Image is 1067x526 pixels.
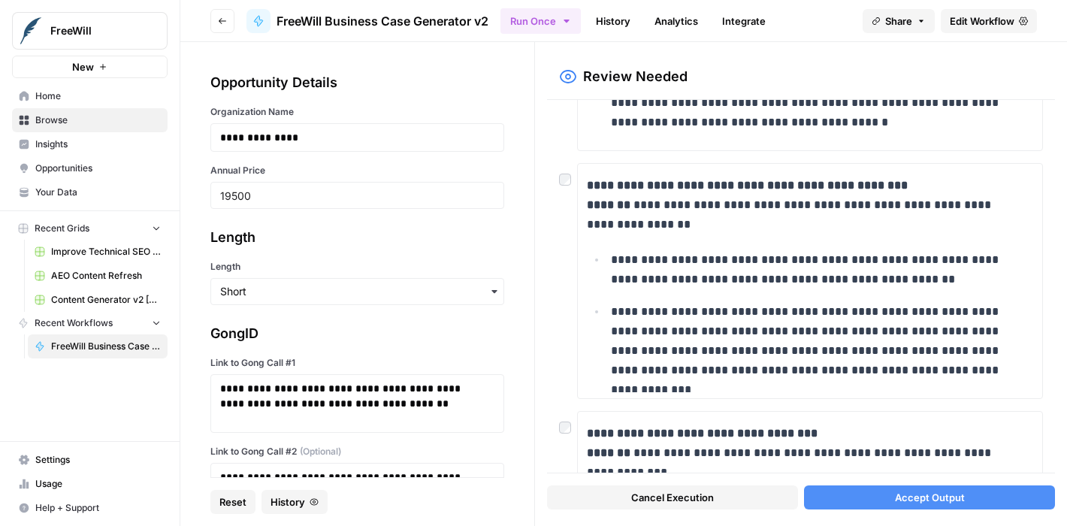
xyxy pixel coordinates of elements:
[246,9,488,33] a: FreeWill Business Case Generator v2
[12,84,168,108] a: Home
[895,490,965,505] span: Accept Output
[51,269,161,283] span: AEO Content Refresh
[12,312,168,334] button: Recent Workflows
[804,485,1055,509] button: Accept Output
[28,240,168,264] a: Improve Technical SEO for Page
[35,138,161,151] span: Insights
[277,12,488,30] span: FreeWill Business Case Generator v2
[72,59,94,74] span: New
[210,227,504,248] div: Length
[713,9,775,33] a: Integrate
[631,490,714,505] span: Cancel Execution
[885,14,912,29] span: Share
[12,217,168,240] button: Recent Grids
[28,264,168,288] a: AEO Content Refresh
[12,56,168,78] button: New
[12,496,168,520] button: Help + Support
[12,448,168,472] a: Settings
[12,108,168,132] a: Browse
[28,288,168,312] a: Content Generator v2 [DRAFT] Test
[51,245,161,258] span: Improve Technical SEO for Page
[28,334,168,358] a: FreeWill Business Case Generator v2
[12,472,168,496] a: Usage
[35,89,161,103] span: Home
[35,453,161,467] span: Settings
[35,477,161,491] span: Usage
[51,293,161,307] span: Content Generator v2 [DRAFT] Test
[587,9,639,33] a: History
[12,156,168,180] a: Opportunities
[51,340,161,353] span: FreeWill Business Case Generator v2
[12,132,168,156] a: Insights
[210,260,504,274] label: Length
[500,8,581,34] button: Run Once
[210,105,504,119] label: Organization Name
[583,66,688,87] h2: Review Needed
[220,284,494,299] input: Short
[35,316,113,330] span: Recent Workflows
[219,494,246,509] span: Reset
[35,162,161,175] span: Opportunities
[210,445,504,458] label: Link to Gong Call #2
[210,72,504,93] div: Opportunity Details
[210,356,504,370] label: Link to Gong Call #1
[12,12,168,50] button: Workspace: FreeWill
[35,113,161,127] span: Browse
[863,9,935,33] button: Share
[50,23,141,38] span: FreeWill
[645,9,707,33] a: Analytics
[271,494,305,509] span: History
[261,490,328,514] button: History
[547,485,798,509] button: Cancel Execution
[17,17,44,44] img: FreeWill Logo
[210,490,255,514] button: Reset
[35,501,161,515] span: Help + Support
[941,9,1037,33] a: Edit Workflow
[300,445,341,458] span: (Optional)
[35,186,161,199] span: Your Data
[210,323,504,344] div: GongID
[12,180,168,204] a: Your Data
[210,164,504,177] label: Annual Price
[35,222,89,235] span: Recent Grids
[950,14,1014,29] span: Edit Workflow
